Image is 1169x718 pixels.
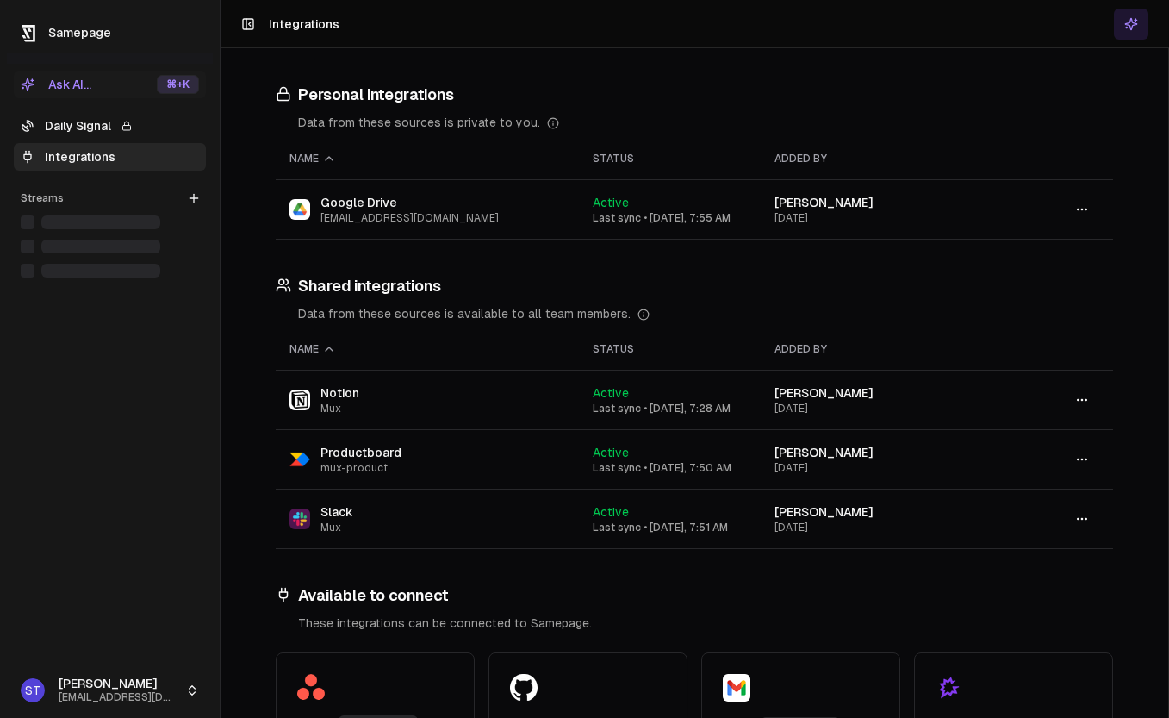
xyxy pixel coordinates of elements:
[510,674,538,701] img: GitHub
[289,342,565,356] div: Name
[14,71,206,98] button: Ask AI...⌘+K
[269,16,339,33] h1: Integrations
[276,83,1113,107] h3: Personal integrations
[289,152,565,165] div: Name
[593,386,629,400] span: Active
[936,674,963,702] img: Gong
[320,461,401,475] span: mux-product
[289,390,310,410] img: Notion
[276,584,1113,608] h3: Available to connect
[320,194,499,211] span: Google Drive
[774,446,874,459] span: [PERSON_NAME]
[276,274,1113,298] h3: Shared integrations
[774,505,874,519] span: [PERSON_NAME]
[774,152,990,165] div: Added by
[14,184,206,212] div: Streams
[320,211,499,225] span: [EMAIL_ADDRESS][DOMAIN_NAME]
[21,76,91,93] div: Ask AI...
[298,305,1113,322] div: Data from these sources is available to all team members.
[774,386,874,400] span: [PERSON_NAME]
[297,674,325,700] img: Asana
[774,211,990,225] div: [DATE]
[298,615,1113,632] div: These integrations can be connected to Samepage.
[774,521,990,534] div: [DATE]
[59,691,178,704] span: [EMAIL_ADDRESS][DOMAIN_NAME]
[593,196,629,209] span: Active
[593,402,747,415] div: Last sync • [DATE], 7:28 AM
[593,342,747,356] div: Status
[593,521,747,534] div: Last sync • [DATE], 7:51 AM
[593,446,629,459] span: Active
[593,461,747,475] div: Last sync • [DATE], 7:50 AM
[774,342,990,356] div: Added by
[157,75,199,94] div: ⌘ +K
[14,112,206,140] a: Daily Signal
[59,677,178,692] span: [PERSON_NAME]
[289,509,310,529] img: Slack
[298,114,1113,131] div: Data from these sources is private to you.
[289,449,310,470] img: Productboard
[320,444,401,461] span: Productboard
[593,152,747,165] div: Status
[593,505,629,519] span: Active
[320,402,359,415] span: Mux
[774,196,874,209] span: [PERSON_NAME]
[14,143,206,171] a: Integrations
[14,670,206,711] button: ST[PERSON_NAME][EMAIL_ADDRESS][DOMAIN_NAME]
[593,211,747,225] div: Last sync • [DATE], 7:55 AM
[48,26,111,40] span: Samepage
[774,461,990,475] div: [DATE]
[774,402,990,415] div: [DATE]
[320,503,352,521] span: Slack
[723,674,750,702] img: Gmail
[289,199,310,220] img: Google Drive
[21,678,45,702] span: ST
[320,384,359,402] span: Notion
[320,521,352,534] span: Mux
